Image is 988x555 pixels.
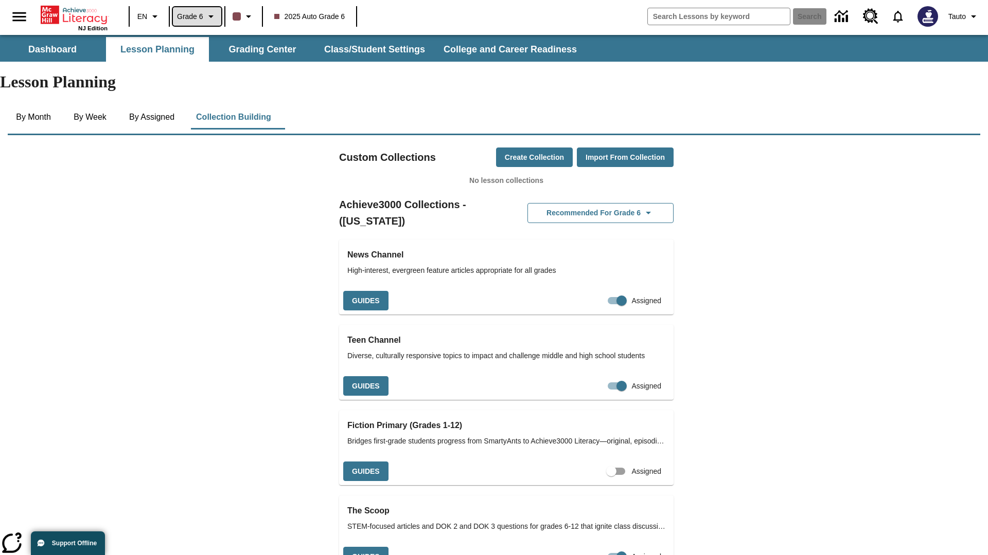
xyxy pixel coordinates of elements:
[41,5,108,25] a: Home
[211,37,314,62] button: Grading Center
[944,7,984,26] button: Profile/Settings
[78,25,108,31] span: NJ Edition
[343,461,389,482] button: Guides
[948,11,966,22] span: Tauto
[177,11,203,22] span: Grade 6
[188,105,279,129] button: Collection Building
[911,3,944,30] button: Select a new avatar
[648,8,790,25] input: search field
[347,436,665,447] span: Bridges first-grade students progress from SmartyAnts to Achieve3000 Literacy—original, episodic ...
[1,37,104,62] button: Dashboard
[347,265,665,276] span: High-interest, evergreen feature articles appropriate for all grades
[918,6,938,27] img: Avatar
[41,4,108,31] div: Home
[343,376,389,396] button: Guides
[347,333,665,347] h3: Teen Channel
[527,203,674,223] button: Recommended for Grade 6
[347,350,665,361] span: Diverse, culturally responsive topics to impact and challenge middle and high school students
[347,248,665,262] h3: News Channel
[347,504,665,518] h3: The Scoop
[347,521,665,532] span: STEM-focused articles and DOK 2 and DOK 3 questions for grades 6-12 that ignite class discussions...
[496,147,573,168] button: Create Collection
[31,531,105,555] button: Support Offline
[106,37,209,62] button: Lesson Planning
[631,381,661,392] span: Assigned
[885,3,911,30] a: Notifications
[121,105,183,129] button: By Assigned
[8,105,59,129] button: By Month
[137,11,147,22] span: EN
[339,149,436,165] h2: Custom Collections
[435,37,585,62] button: College and Career Readiness
[347,418,665,433] h3: Fiction Primary (Grades 1-12)
[828,3,857,31] a: Data Center
[577,147,674,168] button: Import from Collection
[631,466,661,477] span: Assigned
[133,7,166,26] button: Language: EN, Select a language
[173,7,221,26] button: Grade: Grade 6, Select a grade
[52,540,97,547] span: Support Offline
[228,7,259,26] button: Class color is dark brown. Change class color
[339,175,674,186] p: No lesson collections
[631,295,661,306] span: Assigned
[316,37,433,62] button: Class/Student Settings
[4,2,34,32] button: Open side menu
[339,196,506,229] h2: Achieve3000 Collections - ([US_STATE])
[274,11,345,22] span: 2025 Auto Grade 6
[64,105,116,129] button: By Week
[343,291,389,311] button: Guides
[857,3,885,30] a: Resource Center, Will open in new tab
